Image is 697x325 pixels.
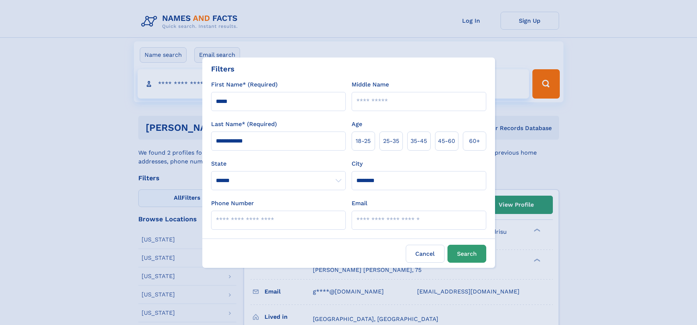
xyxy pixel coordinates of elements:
[211,80,278,89] label: First Name* (Required)
[469,137,480,145] span: 60+
[356,137,371,145] span: 18‑25
[211,120,277,129] label: Last Name* (Required)
[411,137,427,145] span: 35‑45
[352,199,367,208] label: Email
[383,137,399,145] span: 25‑35
[352,159,363,168] label: City
[406,245,445,263] label: Cancel
[211,63,235,74] div: Filters
[211,199,254,208] label: Phone Number
[352,80,389,89] label: Middle Name
[352,120,362,129] label: Age
[211,159,346,168] label: State
[447,245,486,263] button: Search
[438,137,455,145] span: 45‑60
